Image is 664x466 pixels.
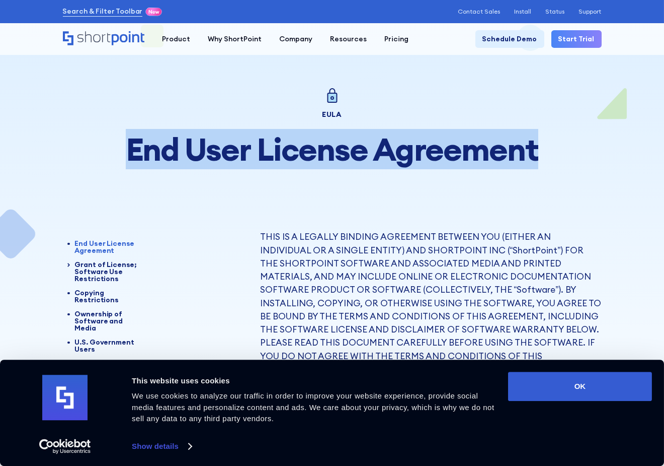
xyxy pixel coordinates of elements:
[162,34,190,44] div: Product
[271,30,321,48] a: Company
[475,30,544,48] a: Schedule Demo
[75,310,145,331] div: Ownership of Software and Media
[384,34,408,44] div: Pricing
[132,391,494,423] span: We use cookies to analyze our traffic in order to improve your website experience, provide social...
[279,34,312,44] div: Company
[551,30,602,48] a: Start Trial
[75,289,145,303] div: Copying Restrictions
[63,132,602,167] h1: End User License Agreement
[132,375,496,387] div: This website uses cookies
[75,240,145,254] div: End User License Agreement
[132,439,191,454] a: Show details
[199,30,271,48] a: Why ShortPoint
[63,6,143,17] a: Search & Filter Toolbar
[515,8,532,15] a: Install
[75,261,145,282] div: Grant of License; Software Use Restrictions
[546,8,565,15] a: Status
[330,34,367,44] div: Resources
[63,31,145,46] a: Home
[376,30,418,48] a: Pricing
[63,111,602,118] div: EULA
[508,372,652,401] button: OK
[42,375,88,421] img: logo
[208,34,262,44] div: Why ShortPoint
[153,30,199,48] a: Product
[75,339,145,353] div: U.S. Government Users
[260,230,602,376] p: THIS IS A LEGALLY BINDING AGREEMENT BETWEEN YOU (EITHER AN INDIVIDUAL OR A SINGLE ENTITY) AND SHO...
[458,8,501,15] a: Contact Sales
[21,439,109,454] a: Usercentrics Cookiebot - opens in a new window
[483,350,664,466] iframe: Chat Widget
[579,8,602,15] a: Support
[321,30,376,48] a: Resources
